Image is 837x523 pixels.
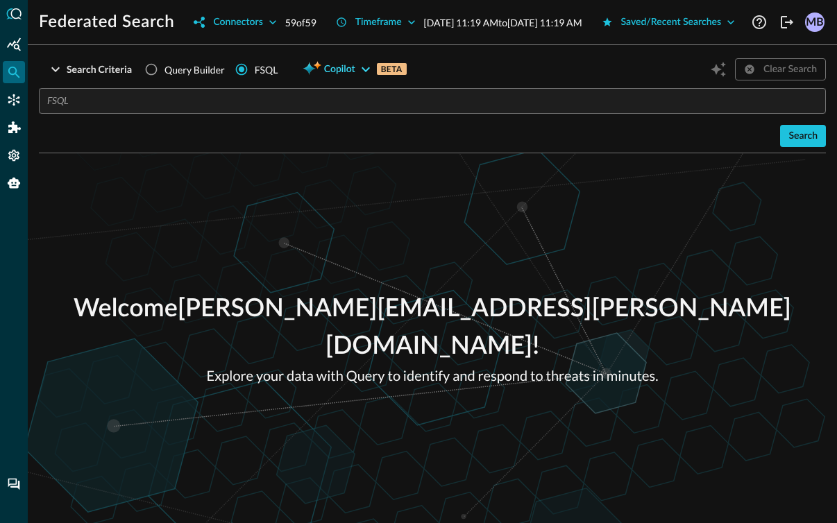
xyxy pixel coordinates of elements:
button: Search [780,125,826,147]
p: [DATE] 11:19 AM to [DATE] 11:19 AM [424,15,582,30]
button: Timeframe [328,11,424,33]
div: Settings [3,144,25,166]
div: Search [788,128,818,145]
div: FSQL [255,62,278,77]
div: Chat [3,473,25,495]
div: Summary Insights [3,33,25,55]
p: Welcome [PERSON_NAME][EMAIL_ADDRESS][PERSON_NAME][DOMAIN_NAME] ! [28,291,837,366]
div: Connectors [3,89,25,111]
span: Copilot [324,61,355,78]
button: CopilotBETA [294,58,414,80]
p: Explore your data with Query to identify and respond to threats in minutes. [28,366,837,386]
input: FSQL [47,88,826,114]
div: Saved/Recent Searches [621,14,722,31]
div: Addons [3,117,26,139]
h1: Federated Search [39,11,174,33]
button: Search Criteria [39,58,140,80]
div: Search Criteria [67,61,132,78]
button: Help [748,11,770,33]
button: Logout [776,11,798,33]
p: 59 of 59 [285,15,316,30]
div: Connectors [213,14,262,31]
span: Query Builder [164,62,225,77]
div: Federated Search [3,61,25,83]
button: Connectors [185,11,285,33]
div: Query Agent [3,172,25,194]
button: Saved/Recent Searches [593,11,744,33]
p: BETA [377,63,407,75]
div: Timeframe [355,14,402,31]
div: MB [805,12,825,32]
